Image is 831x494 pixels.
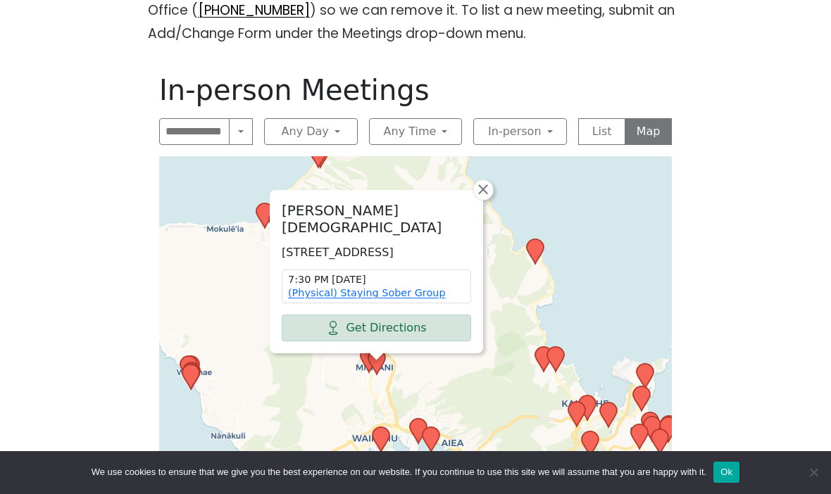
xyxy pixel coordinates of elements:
button: In-person [473,118,567,145]
span: [DATE] [332,273,366,286]
a: Get Directions [282,315,471,341]
button: Near Location [229,118,253,145]
button: Any Day [264,118,358,145]
span: × [476,181,490,198]
p: [STREET_ADDRESS] [282,244,471,261]
h1: In-person Meetings [159,73,672,107]
a: Close popup [473,179,494,201]
input: Near Location [159,118,230,145]
span: No [806,465,820,479]
span: We use cookies to ensure that we give you the best experience on our website. If you continue to ... [92,465,706,479]
button: Ok [713,462,739,483]
h2: [PERSON_NAME][DEMOGRAPHIC_DATA] [282,202,471,236]
button: List [578,118,625,145]
time: 7:30 PM [288,273,465,286]
button: Map [625,118,672,145]
a: (Physical) Staying Sober Group [288,287,446,298]
button: Any Time [369,118,463,145]
a: [PHONE_NUMBER] [198,1,310,20]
